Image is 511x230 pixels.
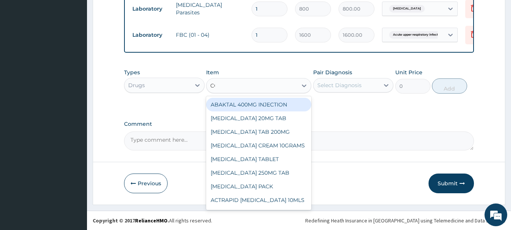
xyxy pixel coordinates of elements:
button: Previous [124,174,168,193]
div: ACTRAPID [MEDICAL_DATA] 10MLS [206,193,311,207]
div: Chat with us now [39,42,127,52]
div: Drugs [128,81,145,89]
label: Comment [124,121,474,127]
div: [MEDICAL_DATA] PACK [206,180,311,193]
div: [MEDICAL_DATA] PER PIECE [206,207,311,221]
div: [MEDICAL_DATA] TABLET [206,152,311,166]
strong: Copyright © 2017 . [93,217,169,224]
div: [MEDICAL_DATA] 20MG TAB [206,111,311,125]
span: Acute upper respiratory infect... [389,31,444,39]
div: Redefining Heath Insurance in [GEOGRAPHIC_DATA] using Telemedicine and Data Science! [305,217,505,224]
div: [MEDICAL_DATA] 250MG TAB [206,166,311,180]
td: Laboratory [129,28,172,42]
label: Unit Price [395,69,422,76]
label: Types [124,69,140,76]
label: Item [206,69,219,76]
div: [MEDICAL_DATA] TAB 200MG [206,125,311,139]
div: [MEDICAL_DATA] CREAM 10GRAMS [206,139,311,152]
textarea: Type your message and hit 'Enter' [4,151,144,178]
button: Add [432,78,467,94]
button: Submit [429,174,474,193]
footer: All rights reserved. [87,211,511,230]
td: FBC (01 - 04) [172,27,248,42]
div: Select Diagnosis [317,81,362,89]
label: Pair Diagnosis [313,69,352,76]
span: We're online! [44,67,104,144]
div: Minimize live chat window [124,4,142,22]
td: Laboratory [129,2,172,16]
div: ABAKTAL 400MG INJECTION [206,98,311,111]
a: RelianceHMO [135,217,168,224]
img: d_794563401_company_1708531726252_794563401 [14,38,31,57]
span: [MEDICAL_DATA] [389,5,425,13]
